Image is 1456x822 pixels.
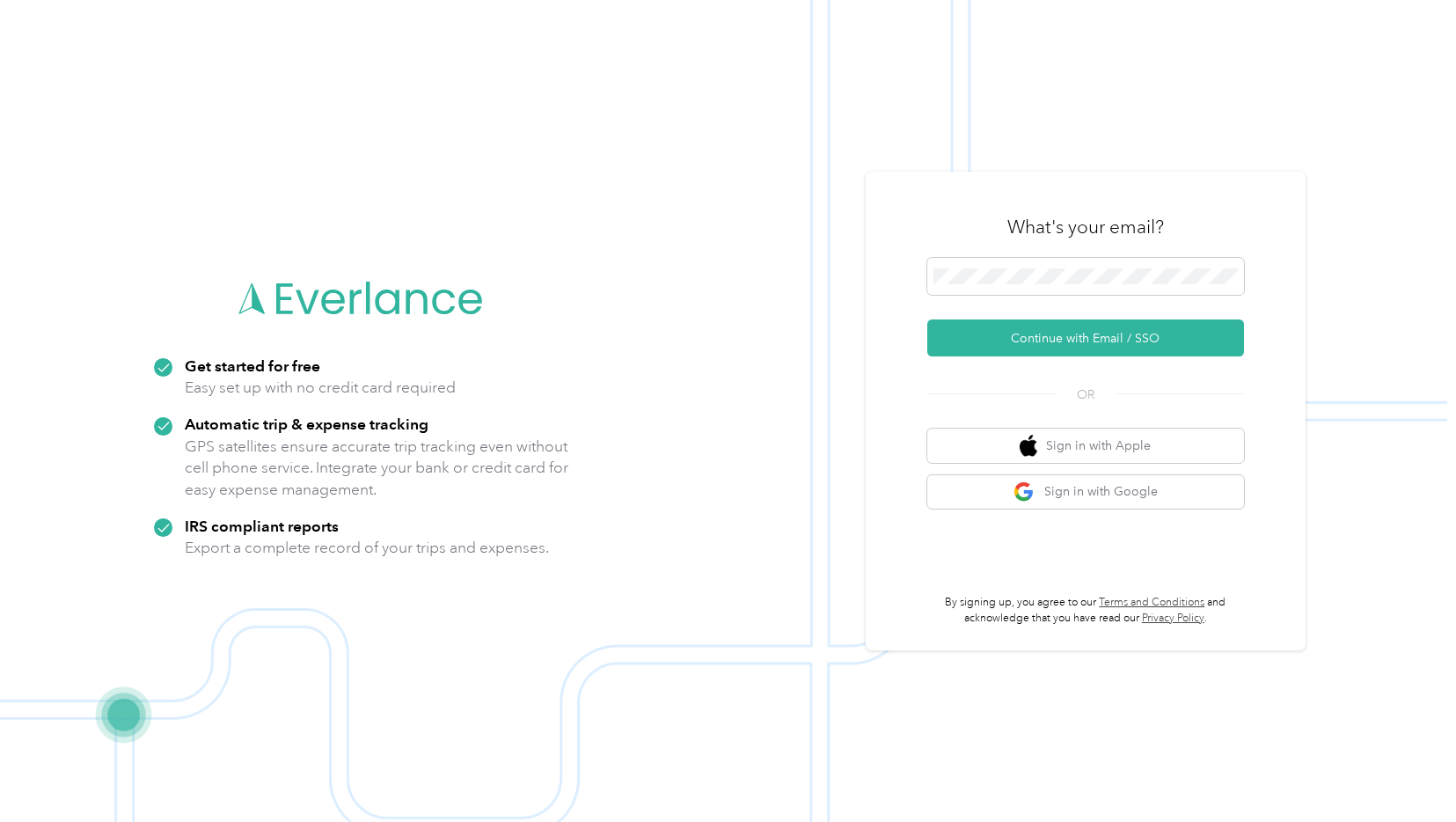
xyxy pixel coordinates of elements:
img: google logo [1013,481,1035,503]
p: By signing up, you agree to our and acknowledge that you have read our . [927,595,1244,626]
strong: Automatic trip & expense tracking [185,415,428,433]
button: apple logoSign in with Apple [927,429,1244,463]
a: Terms and Conditions [1099,596,1204,609]
strong: Get started for free [185,356,320,375]
button: google logoSign in with Google [927,475,1244,510]
p: GPS satellites ensure accurate trip tracking even without cell phone service. Integrate your bank... [185,436,569,501]
img: apple logo [1020,435,1037,457]
a: Privacy Policy [1142,612,1204,625]
p: Easy set up with no credit card required [185,377,456,399]
span: OR [1055,385,1116,404]
p: Export a complete record of your trips and expenses. [185,537,549,559]
button: Continue with Email / SSO [927,319,1244,356]
h3: What's your email? [1007,215,1164,239]
strong: IRS compliant reports [185,517,339,535]
iframe: Everlance-gr Chat Button Frame [1357,723,1456,822]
